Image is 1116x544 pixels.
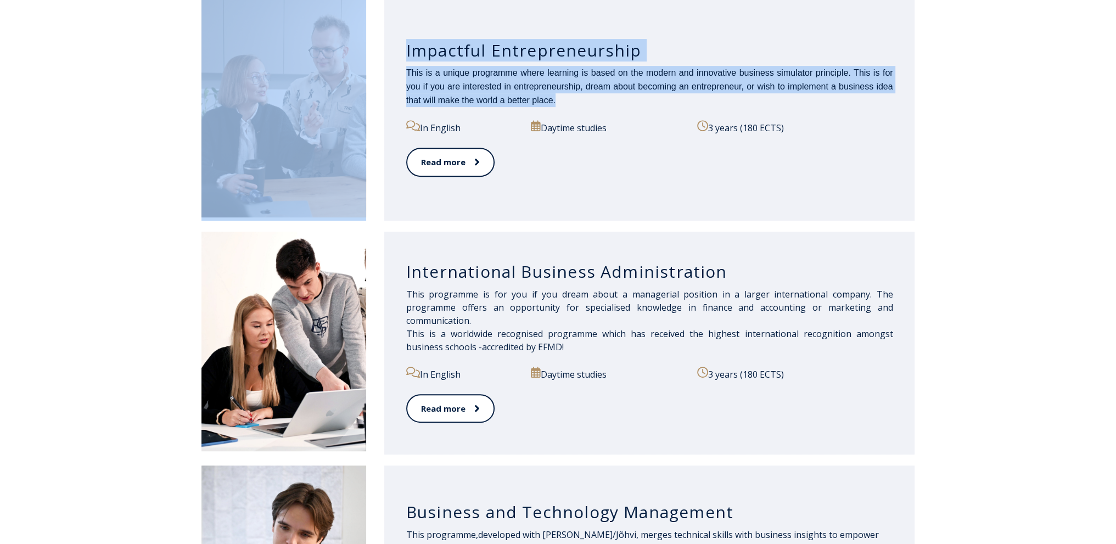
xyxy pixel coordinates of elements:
[697,120,893,134] p: 3 years (180 ECTS)
[406,148,495,177] a: Read more
[697,367,893,381] p: 3 years (180 ECTS)
[406,367,519,381] p: In English
[531,367,685,381] p: Daytime studies
[201,232,366,451] img: International Business Administration
[406,40,893,61] h3: Impactful Entrepreneurship
[406,68,893,105] span: This is a unique programme where learning is based on the modern and innovative business simulato...
[531,120,685,134] p: Daytime studies
[406,394,495,423] a: Read more
[406,529,478,541] span: This programme,
[406,288,893,353] span: This programme is for you if you dream about a managerial position in a larger international comp...
[406,120,519,134] p: In English
[406,502,893,523] h3: Business and Technology Management
[406,261,893,282] h3: International Business Administration
[482,341,562,353] a: accredited by EFMD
